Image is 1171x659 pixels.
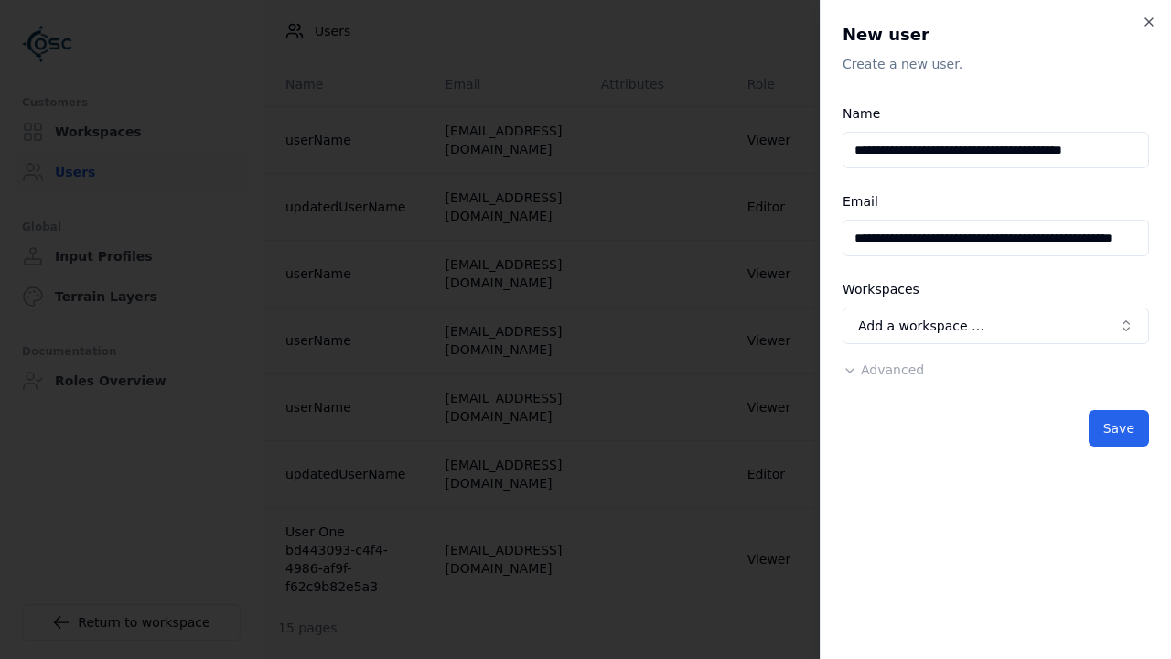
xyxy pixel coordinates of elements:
[1089,410,1149,447] button: Save
[861,362,924,377] span: Advanced
[858,317,984,335] span: Add a workspace …
[843,282,919,297] label: Workspaces
[843,22,1149,48] h2: New user
[843,361,924,379] button: Advanced
[843,194,878,209] label: Email
[843,106,880,121] label: Name
[843,55,1149,73] p: Create a new user.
